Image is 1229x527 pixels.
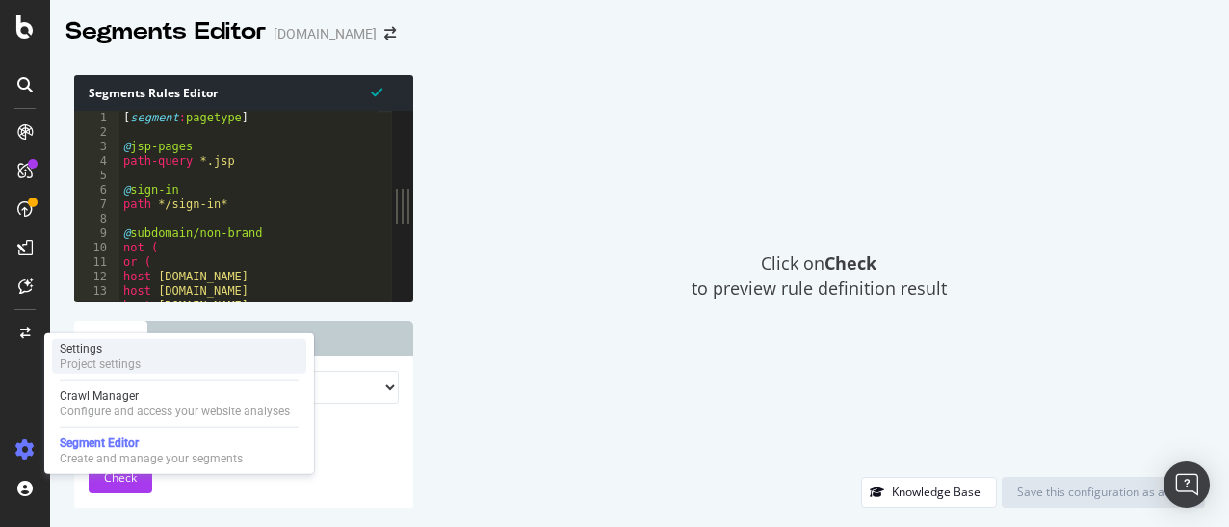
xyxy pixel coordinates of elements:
a: Segment EditorCreate and manage your segments [52,434,306,468]
button: Knowledge Base [861,477,997,508]
div: Crawl Manager [60,388,290,404]
div: 9 [74,226,119,241]
div: Knowledge Base [892,484,981,500]
div: [DOMAIN_NAME] [274,24,377,43]
div: 6 [74,183,119,198]
div: Configure and access your website analyses [60,404,290,419]
a: History [152,321,220,356]
a: Crawl ManagerConfigure and access your website analyses [52,386,306,421]
button: Check [89,462,152,493]
div: 14 [74,299,119,313]
div: 1 [74,111,119,125]
strong: Check [824,251,876,275]
div: arrow-right-arrow-left [384,27,396,40]
div: 11 [74,255,119,270]
div: Settings [60,341,141,356]
span: Check [104,469,137,486]
div: Segments Editor [65,15,266,48]
div: Open Intercom Messenger [1164,461,1210,508]
div: 8 [74,212,119,226]
div: 4 [74,154,119,169]
div: Project settings [60,356,141,372]
div: 12 [74,270,119,284]
div: 10 [74,241,119,255]
a: Knowledge Base [861,484,997,500]
span: Syntax is valid [371,83,382,101]
span: Click on to preview rule definition result [692,251,947,301]
div: 3 [74,140,119,154]
div: Create and manage your segments [60,451,243,466]
div: 7 [74,198,119,212]
div: Segment Editor [60,435,243,451]
button: Save this configuration as active [1002,477,1205,508]
a: SettingsProject settings [52,339,306,374]
div: 13 [74,284,119,299]
a: Checker [74,321,147,356]
div: Save this configuration as active [1017,484,1190,500]
div: 2 [74,125,119,140]
div: 5 [74,169,119,183]
div: Segments Rules Editor [74,75,413,111]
